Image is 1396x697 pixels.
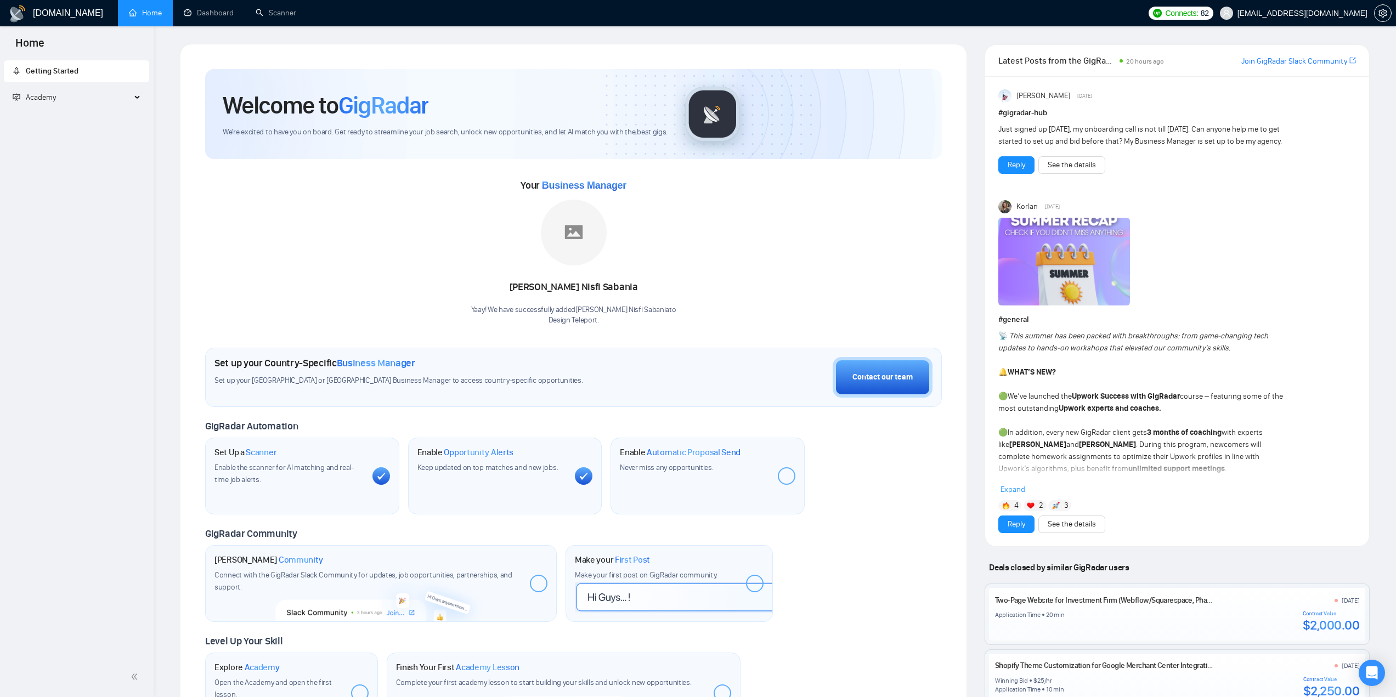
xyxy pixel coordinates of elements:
div: Contract Value [1303,676,1360,683]
div: Contact our team [852,371,913,383]
span: Academy [26,93,56,102]
span: Never miss any opportunities. [620,463,713,472]
span: Expand [1001,485,1025,494]
div: Application Time [995,610,1041,619]
img: 🚀 [1052,502,1060,509]
a: Shopify Theme Customization for Google Merchant Center Integration [995,661,1216,670]
div: [DATE] [1342,596,1360,605]
h1: # gigradar-hub [998,107,1356,119]
div: Contract Value [1303,610,1360,617]
div: 25 [1037,676,1044,685]
div: Open Intercom Messenger [1359,660,1385,686]
div: [PERSON_NAME] Nisfi Sabania [471,278,676,297]
img: 🔥 [1002,502,1010,509]
img: Korlan [998,200,1011,213]
a: searchScanner [256,8,296,18]
div: Application Time [995,685,1041,694]
h1: Enable [417,447,514,458]
h1: # general [998,314,1356,326]
span: Getting Started [26,66,78,76]
li: Getting Started [4,60,149,82]
h1: [PERSON_NAME] [214,554,323,565]
a: Two-Page Website for Investment Firm (Webflow/Squarespace, Phase 1 in 48 Hours) [995,596,1258,605]
span: Korlan [1016,201,1038,213]
img: gigradar-logo.png [685,87,740,141]
button: setting [1374,4,1392,22]
h1: Set Up a [214,447,276,458]
h1: Welcome to [223,90,428,120]
span: Your [521,179,626,191]
span: 🟢 [998,392,1008,401]
span: user [1223,9,1230,17]
div: $ [1033,676,1037,685]
span: Home [7,35,53,58]
h1: Enable [620,447,741,458]
div: /hr [1044,676,1052,685]
div: Winning Bid [995,676,1028,685]
strong: [PERSON_NAME] [1009,440,1066,449]
span: 20 hours ago [1126,58,1164,65]
img: upwork-logo.png [1153,9,1162,18]
span: double-left [131,671,142,682]
strong: Upwork experts and coaches. [1059,404,1161,413]
h1: Set up your Country-Specific [214,357,415,369]
strong: 3 months of coaching [1147,428,1222,437]
span: 3 [1064,500,1069,511]
strong: WHAT’S NEW? [1008,367,1056,377]
a: Reply [1008,518,1025,530]
span: Automatic Proposal Send [647,447,741,458]
img: F09CV3P1UE7-Summer%20recap.png [998,218,1130,305]
span: Academy [245,662,280,673]
span: Business Manager [542,180,626,191]
button: Contact our team [833,357,932,398]
a: Join GigRadar Slack Community [1241,55,1347,67]
img: placeholder.png [541,200,607,265]
h1: Make your [575,554,650,565]
a: See the details [1048,518,1096,530]
span: 🔔 [998,367,1008,377]
span: Deals closed by similar GigRadar users [985,558,1133,577]
span: 82 [1201,7,1209,19]
div: Yaay! We have successfully added [PERSON_NAME] Nisfi Sabania to [471,305,676,326]
a: See the details [1048,159,1096,171]
strong: [PERSON_NAME] [1079,440,1136,449]
button: See the details [1038,515,1105,533]
span: 2 [1039,500,1043,511]
span: Complete your first academy lesson to start building your skills and unlock new opportunities. [396,678,692,687]
a: dashboardDashboard [184,8,234,18]
span: [DATE] [1045,202,1060,212]
h1: Explore [214,662,280,673]
div: $2,000.00 [1303,617,1360,633]
span: Scanner [246,447,276,458]
span: [DATE] [1077,91,1092,101]
a: export [1349,55,1356,66]
span: 📡 [998,331,1008,341]
div: 20 min [1046,610,1065,619]
span: fund-projection-screen [13,93,20,101]
span: First Post [615,554,650,565]
p: Design Teleport . [471,315,676,326]
span: rocket [13,67,20,75]
span: Connects: [1165,7,1198,19]
span: 🟢 [998,428,1008,437]
strong: unlimited support meetings [1128,464,1225,473]
img: ❤️ [1027,502,1035,509]
span: GigRadar Community [205,528,297,540]
button: See the details [1038,156,1105,174]
span: Keep updated on top matches and new jobs. [417,463,558,472]
span: Community [279,554,323,565]
span: Set up your [GEOGRAPHIC_DATA] or [GEOGRAPHIC_DATA] Business Manager to access country-specific op... [214,376,646,386]
img: logo [9,5,26,22]
img: slackcommunity-bg.png [276,571,486,621]
span: 4 [1014,500,1019,511]
span: Academy [13,93,56,102]
span: We're excited to have you on board. Get ready to streamline your job search, unlock new opportuni... [223,127,668,138]
em: This summer has been packed with breakthroughs: from game-changing tech updates to hands-on works... [998,331,1268,353]
span: Business Manager [337,357,415,369]
span: GigRadar [338,90,428,120]
div: Just signed up [DATE], my onboarding call is not till [DATE]. Can anyone help me to get started t... [998,123,1284,148]
img: Anisuzzaman Khan [998,89,1011,103]
button: Reply [998,515,1035,533]
a: setting [1374,9,1392,18]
